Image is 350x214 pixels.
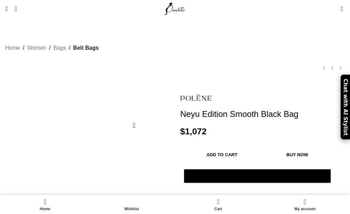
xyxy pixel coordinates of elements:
[262,197,348,212] a: My account
[5,43,99,53] nav: Breadcrumb
[175,197,262,212] a: 0 Cart
[5,207,85,211] span: Home
[320,64,328,72] a: Previous product
[2,2,11,16] a: Open mobile menu
[163,5,187,11] a: Site logo
[11,2,21,16] a: Search
[184,169,331,183] button: Pay with GPay
[175,197,262,212] div: My cart
[341,3,346,9] span: 0
[53,43,66,53] a: Bags
[179,207,258,211] span: Cart
[88,197,175,212] a: Wishlist
[330,2,337,16] div: My Wishlist
[5,43,20,53] a: Home
[88,197,175,212] div: My wishlist
[73,43,99,53] a: Belt Bags
[27,43,46,53] a: Women
[180,127,185,136] span: $
[218,197,223,202] span: 0
[92,207,171,211] span: Wishlist
[336,64,345,72] a: Next product
[2,197,88,212] a: Home
[264,148,331,162] button: Buy now
[180,89,212,106] img: Polene
[265,207,345,211] span: My account
[337,2,347,16] a: 0
[180,109,345,119] h1: Neyu Edition Smooth Black Bag
[184,148,260,162] button: Add to cart
[182,187,333,188] iframe: Secure payment input frame
[180,127,207,136] bdi: 1,072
